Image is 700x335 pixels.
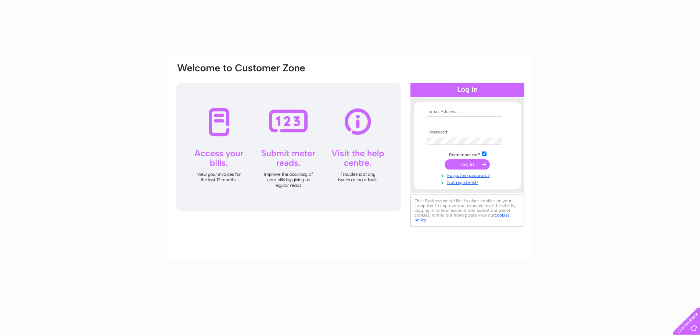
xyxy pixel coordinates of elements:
td: Remember me? [425,150,510,158]
a: Not registered? [427,178,510,185]
div: Clear Business would like to place cookies on your computer to improve your experience of the sit... [410,195,524,227]
th: Password: [425,130,510,135]
a: Forgotten password? [427,171,510,178]
input: Submit [445,159,490,170]
th: Email Address: [425,109,510,114]
a: cookies policy [414,213,509,222]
